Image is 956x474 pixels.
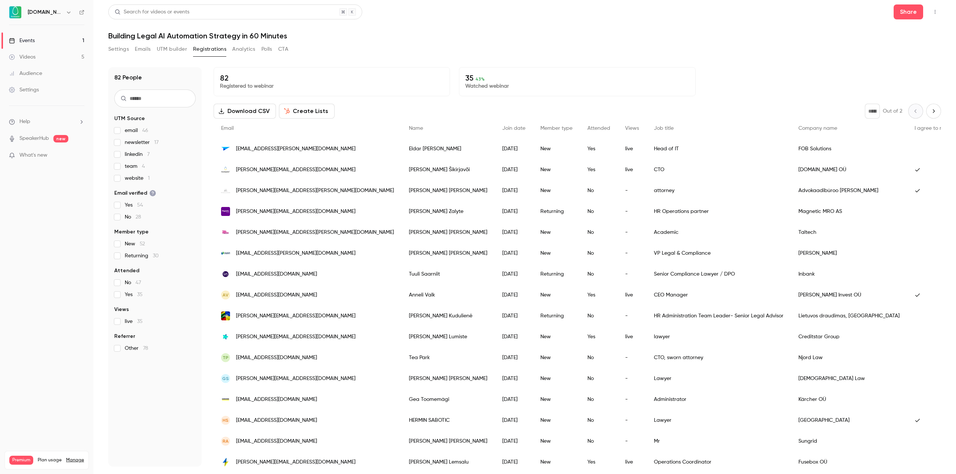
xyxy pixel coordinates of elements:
div: Videos [9,53,35,61]
h1: 82 People [114,73,142,82]
div: Administrator [646,389,791,410]
div: Creditstar Group [791,326,907,347]
span: [PERSON_NAME][EMAIL_ADDRESS][DOMAIN_NAME] [236,312,356,320]
button: Download CSV [214,104,276,119]
img: Avokaado.io [9,6,21,18]
div: - [618,264,646,285]
span: Yes [125,201,143,209]
div: [PERSON_NAME] Lemsalu [401,452,495,473]
span: Attended [114,267,139,274]
p: 82 [220,73,444,82]
span: Join date [502,126,525,131]
button: Registrations [193,43,226,55]
button: Next page [926,104,941,119]
li: help-dropdown-opener [9,118,84,126]
img: havi.com [221,249,230,258]
h1: Building Legal AI Automation Strategy in 60 Minutes [108,31,941,40]
div: [PERSON_NAME] [791,243,907,264]
span: linkedin [125,151,150,158]
div: live [618,138,646,159]
p: 35 [465,73,689,82]
span: GS [222,375,229,382]
span: 35 [137,292,143,297]
div: Anneli Valk [401,285,495,305]
div: Search for videos or events [115,8,189,16]
span: Premium [9,456,33,465]
span: Referrer [114,333,135,340]
span: 35 [137,319,143,324]
span: Name [409,126,423,131]
div: lawyer [646,326,791,347]
div: [DATE] [495,326,533,347]
span: newsletter [125,139,159,146]
div: Returning [533,305,580,326]
div: [DATE] [495,431,533,452]
section: facet-groups [114,115,196,352]
div: New [533,389,580,410]
div: [PERSON_NAME] [PERSON_NAME] [401,368,495,389]
div: Magnetic MRO AS [791,201,907,222]
span: [PERSON_NAME][EMAIL_ADDRESS][DOMAIN_NAME] [236,166,356,174]
div: - [618,243,646,264]
div: Tuuli Saarniit [401,264,495,285]
span: Job title [654,126,674,131]
div: - [618,431,646,452]
img: inbank.ee [221,270,230,279]
img: fob-solutions.com [221,144,230,153]
div: [DATE] [495,389,533,410]
div: [DATE] [495,159,533,180]
div: New [533,326,580,347]
span: Member type [540,126,572,131]
div: New [533,431,580,452]
span: [PERSON_NAME][EMAIL_ADDRESS][DOMAIN_NAME] [236,375,356,383]
img: magneticgroup.co [221,207,230,216]
div: [DOMAIN_NAME] OÜ [791,159,907,180]
p: Registered to webinar [220,82,444,90]
span: Help [19,118,30,126]
span: [EMAIL_ADDRESS][DOMAIN_NAME] [236,270,317,278]
span: [PERSON_NAME][EMAIL_ADDRESS][DOMAIN_NAME] [236,458,356,466]
button: Create Lists [279,104,335,119]
img: karcher.com [221,395,230,404]
span: [EMAIL_ADDRESS][DOMAIN_NAME] [236,437,317,445]
div: No [580,222,618,243]
span: 52 [140,241,145,247]
span: 1 [148,176,150,181]
div: [DATE] [495,243,533,264]
div: No [580,305,618,326]
div: [PERSON_NAME] [PERSON_NAME] [401,431,495,452]
div: Kärcher OÜ [791,389,907,410]
div: [PERSON_NAME] Šikirjavõi [401,159,495,180]
div: Lawyer [646,368,791,389]
div: No [580,410,618,431]
div: Yes [580,159,618,180]
span: [EMAIL_ADDRESS][PERSON_NAME][DOMAIN_NAME] [236,145,356,153]
div: Settings [9,86,39,94]
span: AV [223,292,229,298]
span: Email verified [114,189,156,197]
span: 54 [137,203,143,208]
img: creditstar.com [221,332,230,341]
div: Senior Compliance Lawyer / DPO [646,264,791,285]
span: 78 [143,346,148,351]
button: Emails [135,43,150,55]
div: [PERSON_NAME] Lumiste [401,326,495,347]
span: 28 [136,214,141,220]
p: Out of 2 [883,107,902,115]
div: [DATE] [495,201,533,222]
div: [DATE] [495,347,533,368]
div: Lietuvos draudimas, [GEOGRAPHIC_DATA] [791,305,907,326]
div: [DATE] [495,452,533,473]
div: New [533,452,580,473]
span: [PERSON_NAME][EMAIL_ADDRESS][PERSON_NAME][DOMAIN_NAME] [236,187,394,195]
span: Other [125,345,148,352]
a: SpeakerHub [19,135,49,142]
div: [PERSON_NAME] [PERSON_NAME] [401,243,495,264]
div: No [580,180,618,201]
div: New [533,410,580,431]
p: Watched webinar [465,82,689,90]
div: - [618,410,646,431]
div: [DATE] [495,368,533,389]
div: Taltech [791,222,907,243]
div: Lawyer [646,410,791,431]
